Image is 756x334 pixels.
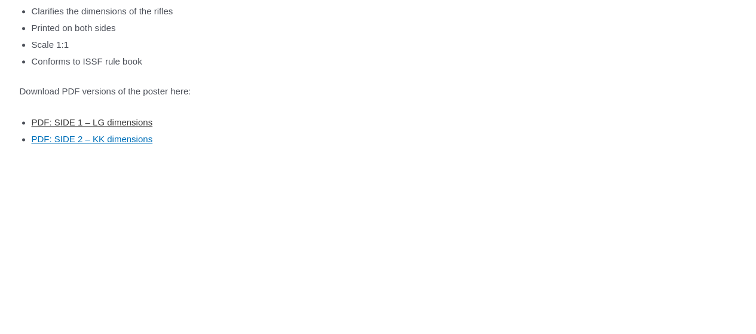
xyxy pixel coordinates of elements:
[32,20,737,36] li: Printed on both sides
[32,36,737,53] li: Scale 1:1
[20,83,737,100] p: Download PDF versions of the poster here:
[32,53,737,70] li: Conforms to ISSF rule book
[32,117,153,127] a: PDF: SIDE 1 – LG dimensions
[32,3,737,20] li: Clarifies the dimensions of the rifles
[32,134,153,144] a: PDF: SIDE 2 – KK dimensions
